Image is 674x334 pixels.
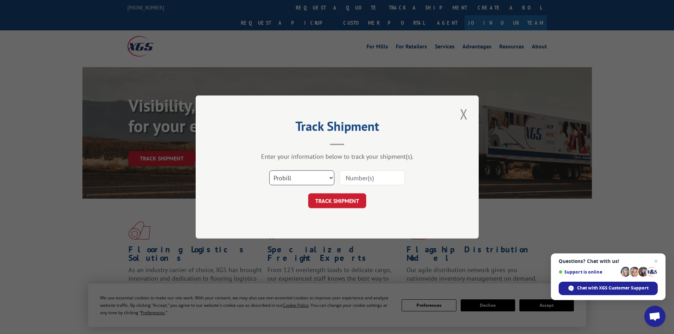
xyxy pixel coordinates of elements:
[559,282,658,295] span: Chat with XGS Customer Support
[559,258,658,264] span: Questions? Chat with us!
[231,152,443,160] div: Enter your information below to track your shipment(s).
[644,306,666,327] a: Open chat
[577,285,649,291] span: Chat with XGS Customer Support
[458,104,470,124] button: Close modal
[231,121,443,135] h2: Track Shipment
[340,170,405,185] input: Number(s)
[559,269,618,275] span: Support is online
[308,193,366,208] button: TRACK SHIPMENT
